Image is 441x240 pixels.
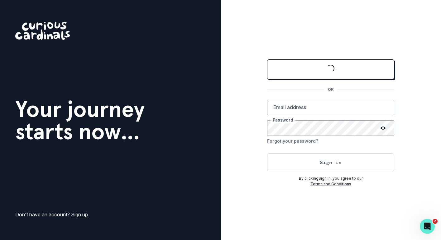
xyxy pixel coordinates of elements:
p: OR [324,87,337,92]
iframe: Intercom live chat [420,219,435,234]
h1: Your journey starts now... [15,98,145,143]
span: 2 [433,219,438,224]
button: Sign in with Google (GSuite) [267,59,394,79]
p: By clicking Sign In , you agree to our [267,176,394,181]
button: Sign in [267,153,394,171]
img: Curious Cardinals Logo [15,22,70,40]
p: Don't have an account? [15,211,88,218]
a: Terms and Conditions [310,182,351,186]
button: Forgot your password? [267,136,318,146]
a: Sign up [71,211,88,218]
